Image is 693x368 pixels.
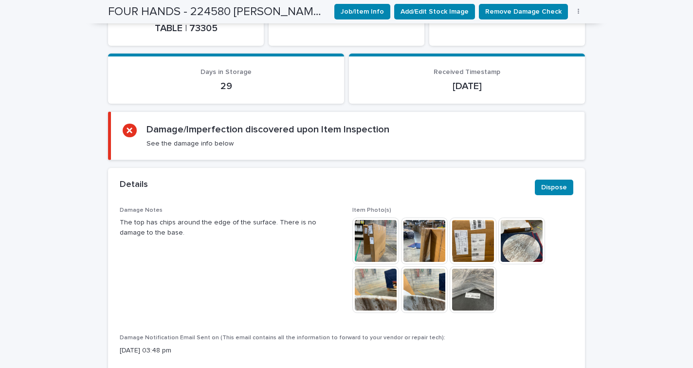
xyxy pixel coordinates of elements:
button: Job/Item Info [334,4,390,19]
p: [DATE] 03:48 pm [120,346,573,356]
span: Days in Storage [201,69,252,75]
p: The top has chips around the edge of the surface. There is no damage to the base. [120,218,341,238]
h2: FOUR HANDS - 224580 CORBETT COFFEE TABLE | 73305 [108,5,327,19]
span: Item Photo(s) [352,207,391,213]
span: Damage Notification Email Sent on (This email contains all the information to forward to your ven... [120,335,445,341]
span: Damage Notes [120,207,163,213]
span: Job/Item Info [341,7,384,17]
span: Add/Edit Stock Image [401,7,469,17]
button: Remove Damage Check [479,4,568,19]
p: See the damage info below [146,139,234,148]
h2: Damage/Imperfection discovered upon Item Inspection [146,124,389,135]
button: Add/Edit Stock Image [394,4,475,19]
span: Dispose [541,183,567,192]
p: [DATE] [361,80,573,92]
button: Dispose [535,180,573,195]
p: 29 [120,80,332,92]
span: Received Timestamp [434,69,500,75]
h2: Details [120,180,148,190]
span: Remove Damage Check [485,7,562,17]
